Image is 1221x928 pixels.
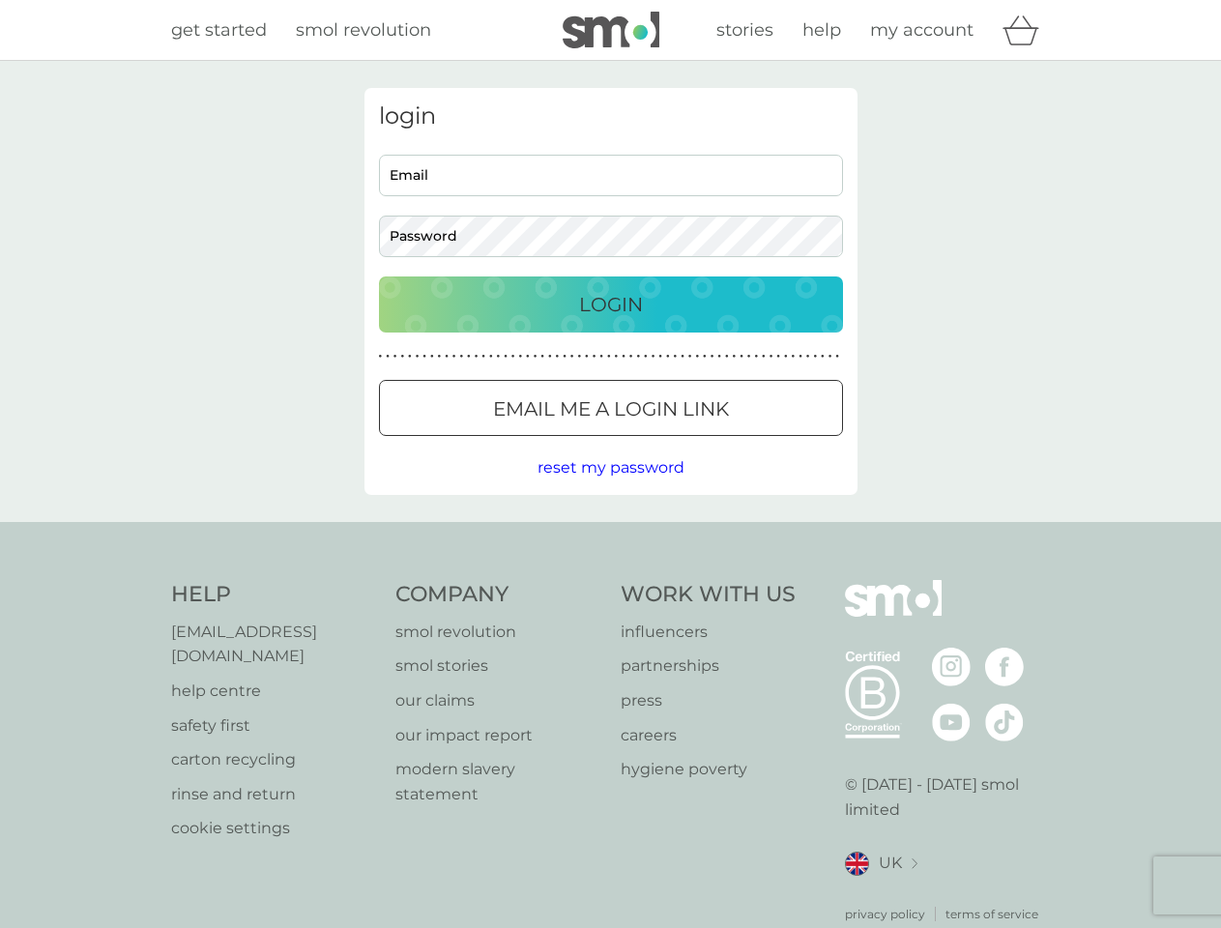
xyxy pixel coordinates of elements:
[754,352,758,362] p: ●
[540,352,544,362] p: ●
[395,580,601,610] h4: Company
[621,620,796,645] p: influencers
[526,352,530,362] p: ●
[1003,11,1051,49] div: basket
[932,703,971,741] img: visit the smol Youtube page
[534,352,538,362] p: ●
[395,688,601,713] a: our claims
[666,352,670,362] p: ●
[912,858,917,869] img: select a new location
[408,352,412,362] p: ●
[636,352,640,362] p: ●
[599,352,603,362] p: ●
[762,352,766,362] p: ●
[386,352,390,362] p: ●
[296,19,431,41] span: smol revolution
[985,703,1024,741] img: visit the smol Tiktok page
[621,757,796,782] a: hygiene poverty
[467,352,471,362] p: ●
[563,352,567,362] p: ●
[171,16,267,44] a: get started
[493,393,729,424] p: Email me a login link
[577,352,581,362] p: ●
[579,289,643,320] p: Login
[621,723,796,748] a: careers
[716,19,773,41] span: stories
[621,688,796,713] p: press
[395,620,601,645] a: smol revolution
[563,12,659,48] img: smol
[845,580,942,646] img: smol
[171,679,377,704] a: help centre
[792,352,796,362] p: ●
[459,352,463,362] p: ●
[945,905,1038,923] p: terms of service
[395,757,601,806] a: modern slavery statement
[379,380,843,436] button: Email me a login link
[171,713,377,739] a: safety first
[806,352,810,362] p: ●
[829,352,832,362] p: ●
[802,16,841,44] a: help
[607,352,611,362] p: ●
[570,352,574,362] p: ●
[171,816,377,841] a: cookie settings
[870,16,974,44] a: my account
[538,455,684,480] button: reset my password
[296,16,431,44] a: smol revolution
[711,352,714,362] p: ●
[171,747,377,772] a: carton recycling
[932,648,971,686] img: visit the smol Instagram page
[171,19,267,41] span: get started
[799,352,802,362] p: ●
[802,19,841,41] span: help
[438,352,442,362] p: ●
[821,352,825,362] p: ●
[740,352,743,362] p: ●
[379,276,843,333] button: Login
[416,352,420,362] p: ●
[845,905,925,923] p: privacy policy
[681,352,684,362] p: ●
[393,352,397,362] p: ●
[504,352,508,362] p: ●
[621,580,796,610] h4: Work With Us
[497,352,501,362] p: ●
[452,352,456,362] p: ●
[870,19,974,41] span: my account
[733,352,737,362] p: ●
[379,352,383,362] p: ●
[395,653,601,679] a: smol stories
[784,352,788,362] p: ●
[171,620,377,669] a: [EMAIL_ADDRESS][DOMAIN_NAME]
[481,352,485,362] p: ●
[593,352,596,362] p: ●
[171,580,377,610] h4: Help
[658,352,662,362] p: ●
[171,782,377,807] a: rinse and return
[652,352,655,362] p: ●
[556,352,560,362] p: ●
[688,352,692,362] p: ●
[703,352,707,362] p: ●
[674,352,678,362] p: ●
[621,653,796,679] a: partnerships
[695,352,699,362] p: ●
[717,352,721,362] p: ●
[395,723,601,748] a: our impact report
[400,352,404,362] p: ●
[776,352,780,362] p: ●
[835,352,839,362] p: ●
